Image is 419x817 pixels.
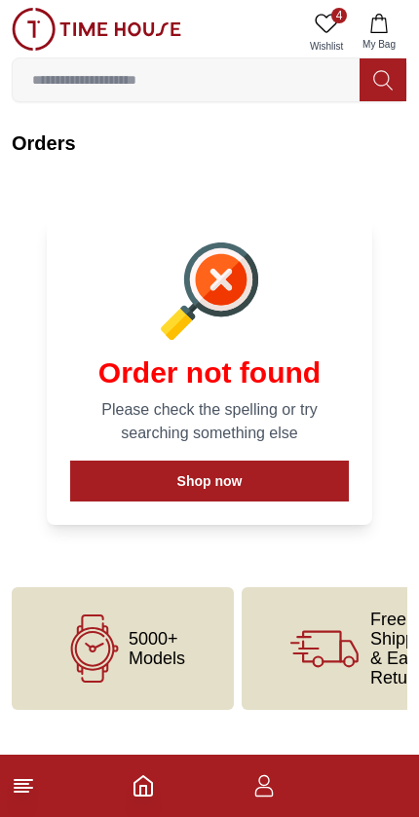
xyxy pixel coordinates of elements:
p: Please check the spelling or try searching something else [70,398,349,445]
a: 4Wishlist [302,8,351,57]
img: ... [12,8,181,51]
span: My Bag [355,37,403,52]
h1: Order not found [70,355,349,390]
a: Home [132,774,155,798]
span: Wishlist [302,39,351,54]
span: 4 [331,8,347,23]
button: Shop now [70,461,349,501]
h2: Orders [12,130,407,157]
span: 5000+ Models [129,629,185,668]
button: My Bag [351,8,407,57]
